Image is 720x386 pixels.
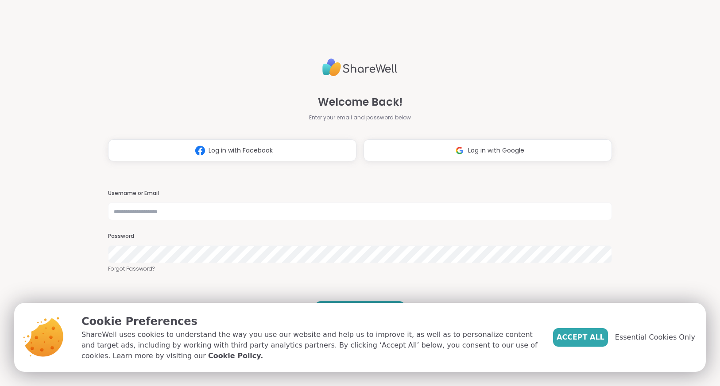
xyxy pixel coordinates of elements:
[108,265,612,273] a: Forgot Password?
[209,146,273,155] span: Log in with Facebook
[615,332,695,343] span: Essential Cookies Only
[557,332,604,343] span: Accept All
[81,329,539,361] p: ShareWell uses cookies to understand the way you use our website and help us to improve it, as we...
[208,351,263,361] a: Cookie Policy.
[322,55,398,80] img: ShareWell Logo
[108,139,356,161] button: Log in with Facebook
[451,142,468,159] img: ShareWell Logomark
[108,190,612,197] h3: Username or Email
[318,94,403,110] span: Welcome Back!
[315,301,405,320] button: LOG IN
[468,146,524,155] span: Log in with Google
[364,139,612,161] button: Log in with Google
[108,233,612,240] h3: Password
[192,142,209,159] img: ShareWell Logomark
[81,313,539,329] p: Cookie Preferences
[553,328,608,347] button: Accept All
[309,114,411,122] span: Enter your email and password below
